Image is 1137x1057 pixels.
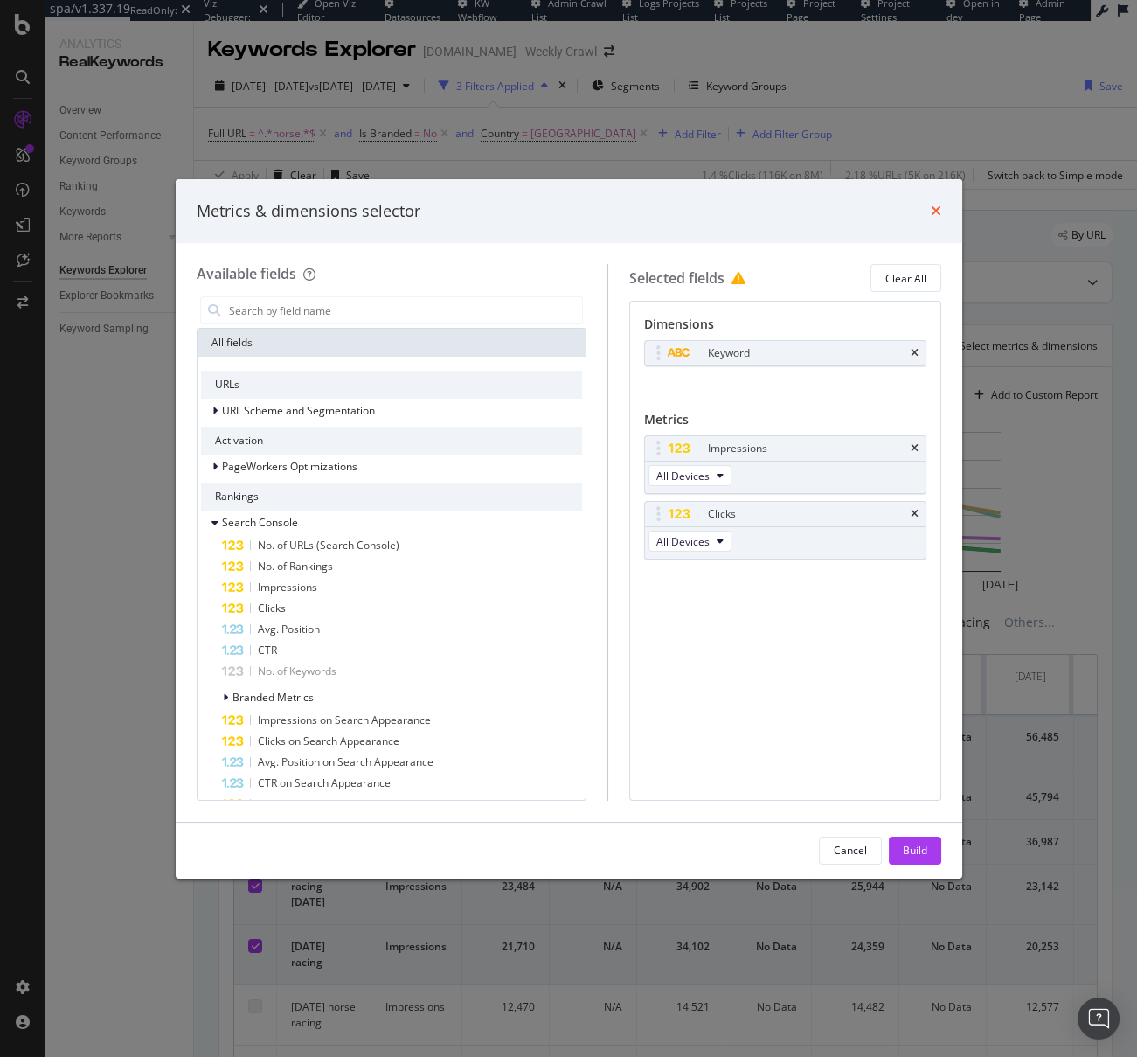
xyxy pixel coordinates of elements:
span: Search Console [222,515,298,530]
span: Impressions on Search Appearance [258,713,431,727]
div: Keyword [708,344,750,362]
span: URL Scheme and Segmentation [222,403,375,418]
span: CTR on Search Appearance [258,775,391,790]
div: Impressions [708,440,767,457]
div: Keywordtimes [644,340,926,366]
div: times [911,443,919,454]
div: Build [903,843,927,858]
div: Available fields [197,264,296,283]
div: Clear All [885,271,926,286]
span: Clicks on Search Appearance [258,734,399,748]
div: Rankings [201,483,582,511]
div: Cancel [834,843,867,858]
div: times [911,348,919,358]
div: ImpressionstimesAll Devices [644,435,926,494]
div: Clicks [708,505,736,523]
span: Avg. Position on Search Appearance [258,755,433,769]
div: Metrics & dimensions selector [197,200,420,223]
div: times [931,200,941,223]
div: Open Intercom Messenger [1078,998,1120,1040]
div: ClickstimesAll Devices [644,501,926,560]
span: Impressions [258,580,317,595]
button: Cancel [819,837,882,865]
div: times [911,509,919,519]
span: Avg. Position [258,622,320,636]
span: Branded Metrics [232,690,314,705]
span: All Devices [656,469,710,483]
div: Dimensions [644,316,926,340]
button: All Devices [648,465,731,486]
div: Metrics [644,411,926,435]
button: All Devices [648,531,731,552]
span: CTR [258,643,277,657]
span: No. of Rankings [258,559,333,574]
div: URLs [201,371,582,399]
input: Search by field name [227,297,582,323]
span: PageWorkers Optimizations [222,459,357,474]
div: Activation [201,427,582,455]
span: No. of URLs (Search Console) [258,538,399,553]
button: Build [889,837,941,865]
span: All Devices [656,534,710,549]
span: Clicks [258,601,286,615]
div: All fields [198,329,586,357]
span: No. of Keywords [258,664,336,678]
div: Selected fields [629,264,752,292]
div: modal [176,179,962,879]
button: Clear All [870,264,941,292]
